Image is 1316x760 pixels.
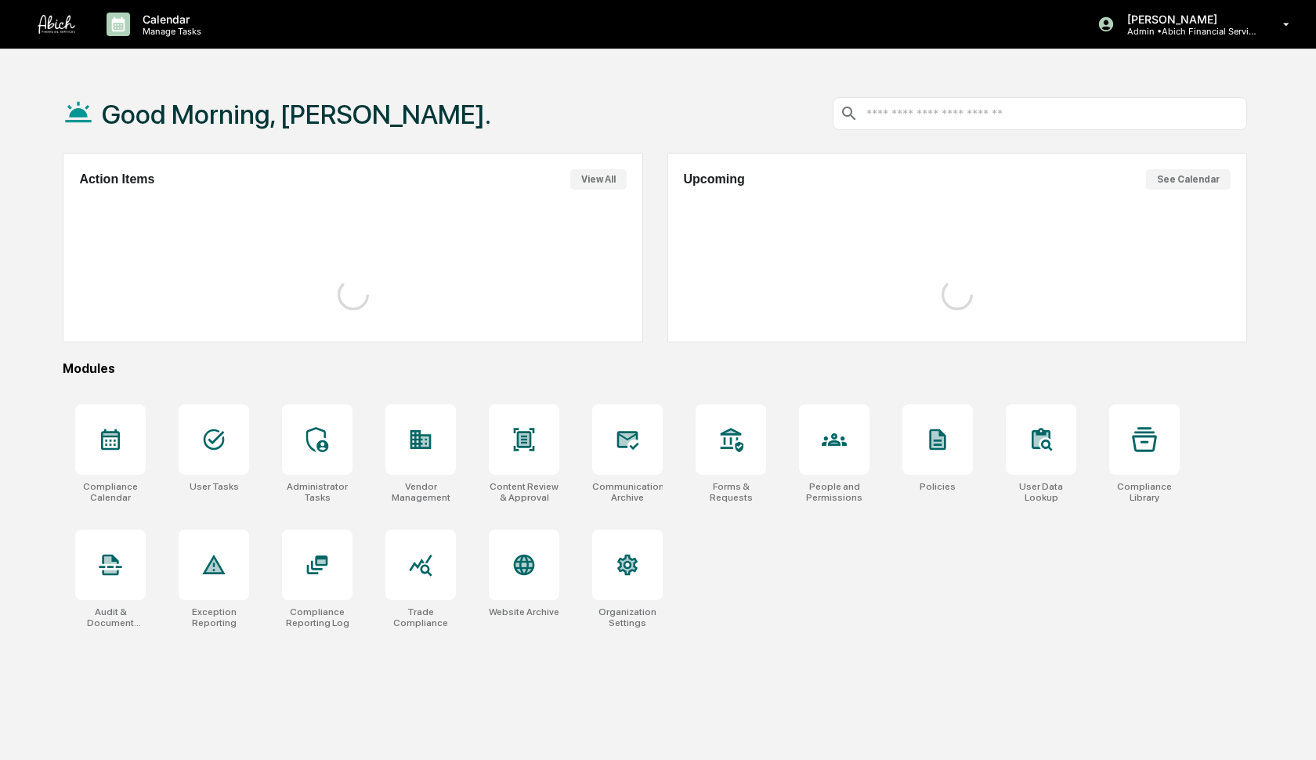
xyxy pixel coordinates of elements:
[282,481,352,503] div: Administrator Tasks
[920,481,956,492] div: Policies
[489,481,559,503] div: Content Review & Approval
[1115,26,1260,37] p: Admin • Abich Financial Services
[1115,13,1260,26] p: [PERSON_NAME]
[130,13,209,26] p: Calendar
[684,172,745,186] h2: Upcoming
[1146,169,1231,190] button: See Calendar
[75,606,146,628] div: Audit & Document Logs
[63,361,1247,376] div: Modules
[592,481,663,503] div: Communications Archive
[799,481,869,503] div: People and Permissions
[385,606,456,628] div: Trade Compliance
[1006,481,1076,503] div: User Data Lookup
[130,26,209,37] p: Manage Tasks
[282,606,352,628] div: Compliance Reporting Log
[179,606,249,628] div: Exception Reporting
[190,481,239,492] div: User Tasks
[592,606,663,628] div: Organization Settings
[385,481,456,503] div: Vendor Management
[102,99,491,130] h1: Good Morning, [PERSON_NAME].
[1109,481,1180,503] div: Compliance Library
[489,606,559,617] div: Website Archive
[75,481,146,503] div: Compliance Calendar
[570,169,627,190] button: View All
[79,172,154,186] h2: Action Items
[696,481,766,503] div: Forms & Requests
[38,15,75,34] img: logo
